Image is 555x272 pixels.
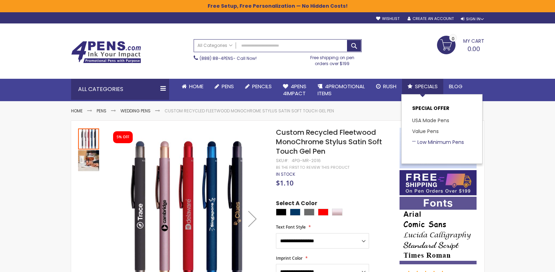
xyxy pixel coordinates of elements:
div: Black [276,209,286,216]
a: Pencils [240,79,277,94]
a: Create an Account [408,16,454,21]
span: Home [189,83,203,90]
div: All Categories [71,79,169,100]
img: Custom Recycled Fleetwood MonoChrome Stylus Satin Soft Touch Gel Pen [78,150,99,171]
div: Free shipping on pen orders over $199 [303,52,362,66]
a: Blog [443,79,468,94]
p: SPECIAL OFFER [412,105,472,115]
a: Pens [209,79,240,94]
span: Select A Color [276,200,317,209]
a: Be the first to review this product [276,165,349,170]
span: Rush [383,83,396,90]
span: 4PROMOTIONAL ITEMS [318,83,365,97]
iframe: Google Customer Reviews [497,253,555,272]
span: Text Font Style [276,224,306,230]
div: Availability [276,172,295,177]
a: Value Pens [412,128,439,135]
a: Low Minimum Pens [412,139,464,146]
span: All Categories [197,43,233,48]
div: Sign In [461,16,484,22]
span: Pencils [252,83,272,90]
span: Custom Recycled Fleetwood MonoChrome Stylus Satin Soft Touch Gel Pen [276,127,382,156]
span: $1.10 [276,178,293,188]
span: In stock [276,171,295,177]
a: Home [71,108,83,114]
a: 0.00 0 [437,36,484,53]
strong: SKU [276,158,289,163]
span: Blog [449,83,463,90]
div: Custom Recycled Fleetwood MonoChrome Stylus Satin Soft Touch Gel Pen [78,128,100,149]
span: Specials [415,83,438,90]
img: 4Pens Custom Pens and Promotional Products [71,41,141,63]
div: Grey [304,209,314,216]
span: 4Pens 4impact [283,83,306,97]
span: 0.00 [467,44,480,53]
a: USA Made Pens [412,117,449,124]
span: - Call Now! [200,55,257,61]
a: Wishlist [376,16,400,21]
img: 4pens 4 kids [400,128,477,168]
span: 0 [452,35,455,42]
div: Red [318,209,328,216]
div: Rose Gold [332,209,342,216]
div: 5% OFF [117,135,129,140]
a: 4Pens4impact [277,79,312,102]
a: Home [176,79,209,94]
li: Custom Recycled Fleetwood MonoChrome Stylus Satin Soft Touch Gel Pen [165,108,334,114]
span: Pens [222,83,234,90]
a: Rush [370,79,402,94]
a: 4PROMOTIONALITEMS [312,79,370,102]
a: All Categories [194,40,236,51]
div: Navy Blue [290,209,300,216]
a: Pens [97,108,106,114]
span: Imprint Color [276,255,303,261]
a: Wedding Pens [120,108,151,114]
img: Free shipping on orders over $199 [400,170,477,195]
a: Specials [402,79,443,94]
a: (888) 88-4PENS [200,55,233,61]
div: 4PG-MR-2016 [292,158,321,163]
img: font-personalization-examples [400,197,477,264]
